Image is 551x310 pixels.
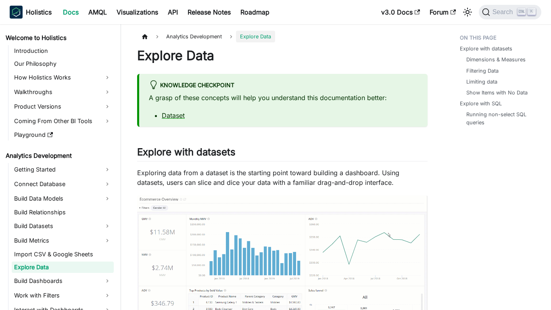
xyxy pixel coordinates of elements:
a: Import CSV & Google Sheets [12,249,114,260]
b: Holistics [26,7,52,17]
button: Switch between dark and light mode (currently light mode) [461,6,474,19]
a: Build Dashboards [12,274,114,287]
nav: Breadcrumbs [137,31,428,42]
a: Build Data Models [12,192,114,205]
a: Dimensions & Measures [466,56,526,63]
a: Running non-select SQL queries [466,111,535,126]
h2: Explore with datasets [137,146,428,161]
a: Walkthroughs [12,86,114,98]
a: Explore with SQL [460,100,502,107]
a: API [163,6,183,19]
button: Search (Ctrl+K) [479,5,541,19]
a: AMQL [83,6,112,19]
a: Show Items with No Data [466,89,528,96]
a: HolisticsHolistics [10,6,52,19]
p: A grasp of these concepts will help you understand this documentation better: [149,93,418,103]
a: Roadmap [236,6,274,19]
span: Analytics Development [162,31,226,42]
a: Build Metrics [12,234,114,247]
a: Limiting data [466,78,497,86]
a: Filtering Data [466,67,499,75]
kbd: K [528,8,536,15]
a: Docs [58,6,83,19]
a: Connect Database [12,178,114,191]
a: Getting Started [12,163,114,176]
a: Build Datasets [12,220,114,232]
a: Coming From Other BI Tools [12,115,114,128]
a: Playground [12,129,114,140]
a: Explore Data [12,262,114,273]
a: Forum [425,6,461,19]
a: Explore with datasets [460,45,512,52]
img: Holistics [10,6,23,19]
h1: Explore Data [137,48,428,64]
a: Our Philosophy [12,58,114,69]
a: Product Versions [12,100,114,113]
a: Visualizations [112,6,163,19]
span: Explore Data [236,31,275,42]
a: Dataset [162,111,185,119]
a: Home page [137,31,152,42]
p: Exploring data from a dataset is the starting point toward building a dashboard. Using datasets, ... [137,168,428,187]
a: Welcome to Holistics [3,32,114,44]
a: Build Relationships [12,207,114,218]
span: Search [490,8,518,16]
a: Release Notes [183,6,236,19]
div: Knowledge Checkpoint [149,80,418,91]
a: Introduction [12,45,114,57]
a: How Holistics Works [12,71,114,84]
a: v3.0 Docs [376,6,425,19]
a: Work with Filters [12,289,114,302]
a: Analytics Development [3,150,114,161]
